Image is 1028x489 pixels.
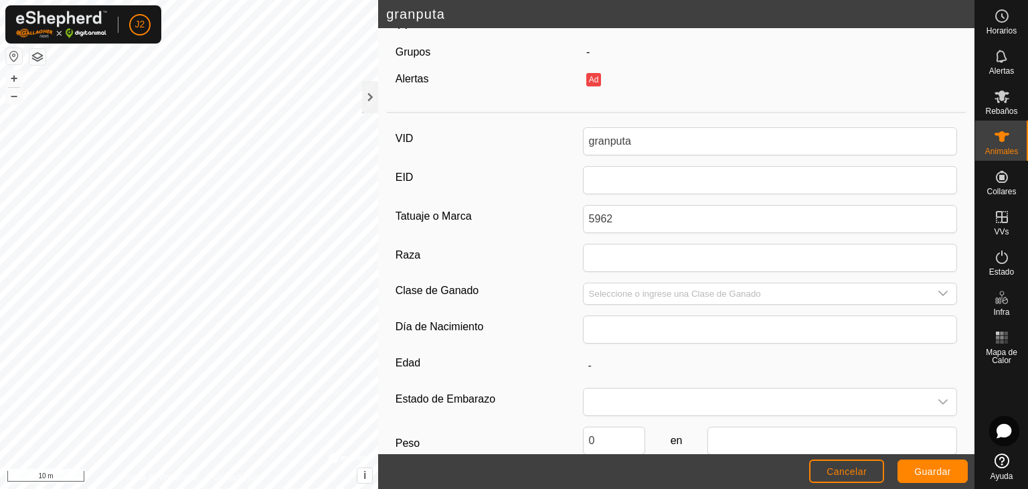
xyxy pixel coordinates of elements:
span: Alertas [989,67,1014,75]
img: Logo Gallagher [16,11,107,38]
div: dropdown trigger [930,283,956,304]
button: Cancelar [809,460,884,483]
span: i [363,470,366,481]
div: - [581,44,962,60]
span: Cancelar [827,466,867,477]
label: Raza [396,244,583,267]
span: J2 [135,17,145,31]
input: Seleccione o ingrese una Clase de Ganado [584,283,930,304]
button: – [6,88,22,104]
span: Guardar [914,466,951,477]
span: Horarios [987,27,1017,35]
label: VID [396,127,583,150]
label: EID [396,166,583,189]
label: Alertas [396,73,429,84]
button: + [6,70,22,86]
a: Política de Privacidad [120,472,197,484]
button: Ad [586,73,601,86]
label: Día de Nacimiento [396,316,583,338]
label: Tatuaje o Marca [396,205,583,228]
span: VVs [994,228,1009,236]
h2: granputa [386,6,974,22]
button: i [357,468,372,483]
label: Edad [396,354,583,372]
span: Animales [985,147,1018,155]
span: Estado [989,268,1014,276]
span: Collares [987,188,1016,196]
label: Grupos [396,46,430,58]
a: Contáctenos [213,472,258,484]
button: Guardar [897,460,968,483]
div: dropdown trigger [930,389,956,415]
span: Mapa de Calor [978,348,1025,364]
button: Restablecer Mapa [6,48,22,64]
label: Peso [396,427,583,460]
button: Capas del Mapa [29,49,46,65]
label: Clase de Ganado [396,283,583,299]
span: en [645,433,707,449]
span: Rebaños [985,107,1017,115]
label: Estado de Embarazo [396,388,583,411]
a: Ayuda [975,448,1028,486]
span: Infra [993,308,1009,316]
span: Ayuda [991,472,1013,480]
